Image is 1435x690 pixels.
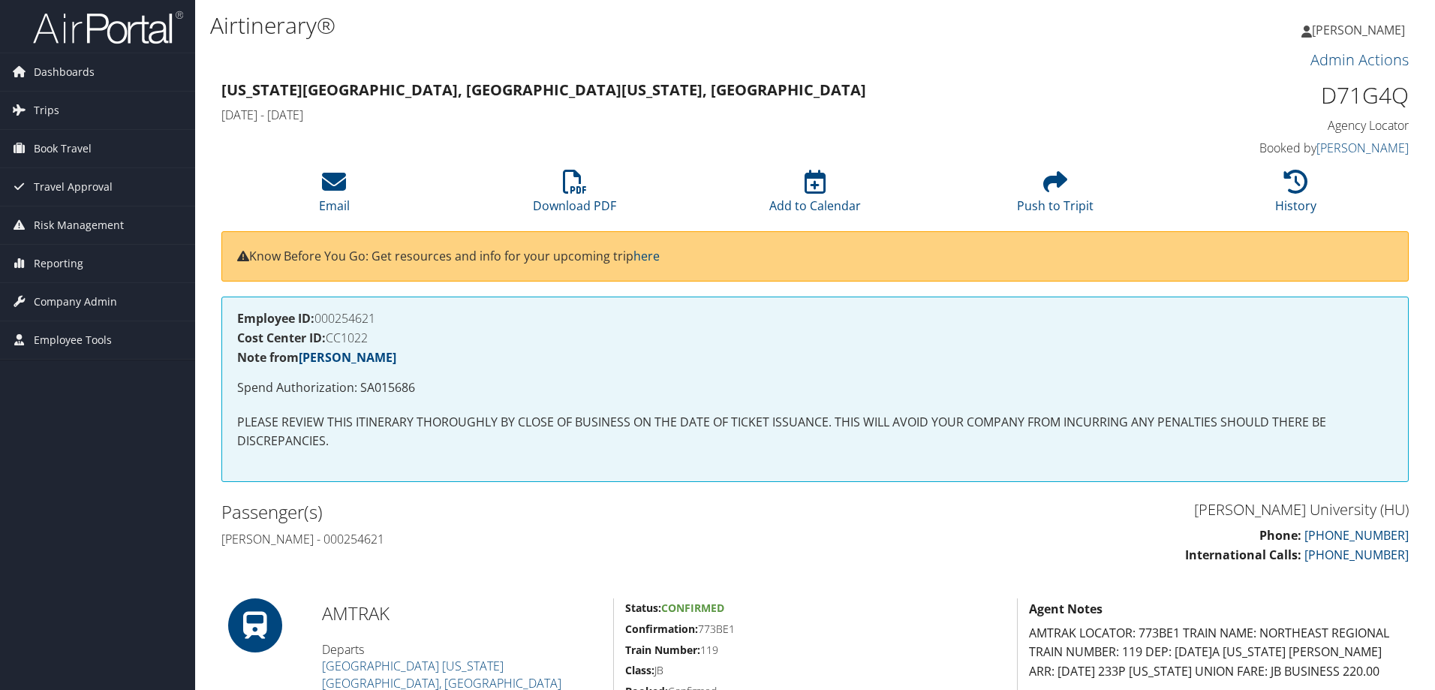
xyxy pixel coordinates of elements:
h1: D71G4Q [1129,80,1409,111]
a: [PHONE_NUMBER] [1304,527,1409,544]
strong: International Calls: [1185,547,1301,563]
h5: JB [625,663,1005,678]
a: Add to Calendar [769,178,861,214]
strong: Cost Center ID: [237,330,326,346]
a: here [633,248,660,264]
h5: 119 [625,643,1005,658]
img: airportal-logo.png [33,10,183,45]
strong: Agent Notes [1029,601,1103,617]
strong: Phone: [1259,527,1301,544]
a: [PHONE_NUMBER] [1304,547,1409,563]
h4: 000254621 [237,312,1393,324]
p: AMTRAK LOCATOR: 773BE1 TRAIN NAME: NORTHEAST REGIONAL TRAIN NUMBER: 119 DEP: [DATE]A [US_STATE] [... [1029,624,1409,682]
a: Email [319,178,350,214]
a: [PERSON_NAME] [1316,140,1409,156]
h4: CC1022 [237,332,1393,344]
a: [PERSON_NAME] [299,349,396,366]
p: Spend Authorization: SA015686 [237,378,1393,398]
strong: Employee ID: [237,310,314,327]
strong: Confirmation: [625,622,698,636]
h5: 773BE1 [625,622,1005,637]
span: Travel Approval [34,168,113,206]
p: PLEASE REVIEW THIS ITINERARY THOROUGHLY BY CLOSE OF BUSINESS ON THE DATE OF TICKET ISSUANCE. THIS... [237,413,1393,451]
h1: Airtinerary® [210,10,1017,41]
span: Confirmed [661,601,724,615]
span: Trips [34,92,59,129]
span: Employee Tools [34,321,112,359]
h4: [DATE] - [DATE] [221,107,1106,123]
span: Risk Management [34,206,124,244]
span: [PERSON_NAME] [1312,22,1405,38]
h3: [PERSON_NAME] University (HU) [826,499,1409,520]
h2: Passenger(s) [221,499,804,525]
strong: Class: [625,663,654,677]
a: History [1275,178,1316,214]
h4: Agency Locator [1129,117,1409,134]
span: Dashboards [34,53,95,91]
strong: Note from [237,349,396,366]
h4: [PERSON_NAME] - 000254621 [221,531,804,547]
a: Admin Actions [1310,50,1409,70]
span: Book Travel [34,130,92,167]
strong: [US_STATE][GEOGRAPHIC_DATA], [GEOGRAPHIC_DATA] [US_STATE], [GEOGRAPHIC_DATA] [221,80,866,100]
a: [PERSON_NAME] [1301,8,1420,53]
strong: Status: [625,601,661,615]
h4: Booked by [1129,140,1409,156]
a: Push to Tripit [1017,178,1094,214]
span: Reporting [34,245,83,282]
a: Download PDF [533,178,616,214]
h2: AMTRAK [322,601,602,626]
p: Know Before You Go: Get resources and info for your upcoming trip [237,247,1393,267]
strong: Train Number: [625,643,700,657]
span: Company Admin [34,283,117,321]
